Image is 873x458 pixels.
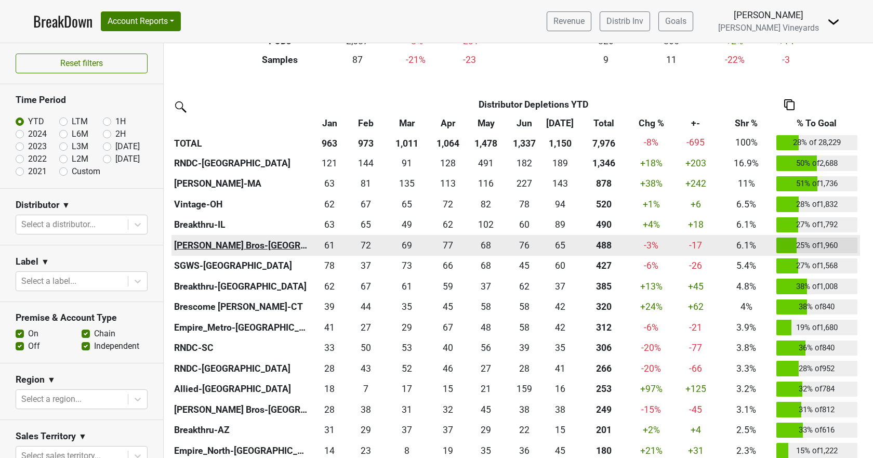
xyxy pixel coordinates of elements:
[33,10,92,32] a: BreakDown
[469,239,504,252] div: 68
[430,133,466,153] th: 1,064
[578,358,630,379] th: 265.898
[432,156,464,170] div: 128
[578,215,630,235] th: 489.834
[509,218,540,231] div: 60
[545,362,576,375] div: 41
[386,341,427,355] div: 53
[28,128,47,140] label: 2024
[430,297,466,318] td: 44.751
[348,235,383,256] td: 72.39
[348,194,383,215] td: 67.15
[506,114,542,133] th: Jun: activate to sort column ascending
[578,114,630,133] th: Total: activate to sort column ascending
[430,194,466,215] td: 72.26
[230,50,330,69] th: Samples
[171,98,188,114] img: filter
[432,280,464,293] div: 59
[314,300,345,313] div: 39
[469,198,504,211] div: 82
[430,215,466,235] td: 62.25
[348,276,383,297] td: 66.998
[719,114,774,133] th: Shr %: activate to sort column ascending
[171,256,312,277] th: SGWS-[GEOGRAPHIC_DATA]
[469,362,504,375] div: 27
[350,362,381,375] div: 43
[542,114,578,133] th: Jul: activate to sort column ascending
[28,153,47,165] label: 2022
[115,128,126,140] label: 2H
[580,341,627,355] div: 306
[545,177,576,190] div: 143
[171,194,312,215] th: Vintage-OH
[171,297,312,318] th: Brescome [PERSON_NAME]-CT
[386,362,427,375] div: 52
[466,297,506,318] td: 57.667
[16,374,45,385] h3: Region
[348,215,383,235] td: 65.083
[16,256,38,267] h3: Label
[94,340,139,352] label: Independent
[348,153,383,174] td: 144.3
[469,218,504,231] div: 102
[384,358,430,379] td: 52.1
[41,256,49,268] span: ▼
[171,174,312,194] th: [PERSON_NAME]-MA
[72,115,88,128] label: LTM
[578,194,630,215] th: 520.020
[542,174,578,194] td: 143.42
[350,218,381,231] div: 65
[719,276,774,297] td: 4.8%
[644,137,658,148] span: -8%
[675,198,717,211] div: +6
[430,256,466,277] td: 66
[72,165,100,178] label: Custom
[630,215,672,235] td: +4 %
[384,338,430,359] td: 52.6
[314,280,345,293] div: 62
[509,341,540,355] div: 39
[101,11,181,31] button: Account Reports
[675,259,717,272] div: -26
[630,174,672,194] td: +38 %
[314,321,345,334] div: 41
[312,256,348,277] td: 77.997
[506,358,542,379] td: 28.499
[718,8,819,22] div: [PERSON_NAME]
[672,114,719,133] th: +-: activate to sort column ascending
[28,115,44,128] label: YTD
[630,317,672,338] td: -6 %
[350,300,381,313] div: 44
[384,174,430,194] td: 135.09
[312,276,348,297] td: 61.831
[312,358,348,379] td: 27.9
[386,280,427,293] div: 61
[16,54,148,73] button: Reset filters
[171,379,312,400] th: Allied-[GEOGRAPHIC_DATA]
[348,297,383,318] td: 43.583
[386,259,427,272] div: 73
[16,312,148,323] h3: Premise & Account Type
[578,276,630,297] th: 385.324
[827,16,840,28] img: Dropdown Menu
[719,215,774,235] td: 6.1%
[506,235,542,256] td: 76.4
[430,235,466,256] td: 77.15
[545,280,576,293] div: 37
[16,200,59,211] h3: Distributor
[432,259,464,272] div: 66
[630,297,672,318] td: +24 %
[72,153,88,165] label: L2M
[506,133,542,153] th: 1,337
[578,133,630,153] th: 7,976
[432,321,464,334] div: 67
[466,338,506,359] td: 56.085
[312,235,348,256] td: 60.58
[330,50,385,69] td: 87
[171,133,312,153] th: TOTAL
[171,215,312,235] th: Breakthru-IL
[78,430,87,443] span: ▼
[506,297,542,318] td: 57.583
[432,218,464,231] div: 62
[784,99,795,110] img: Copy to clipboard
